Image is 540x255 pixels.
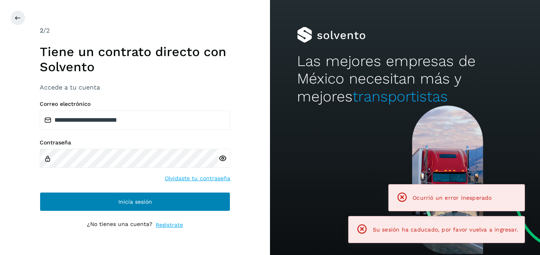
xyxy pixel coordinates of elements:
a: Olvidaste tu contraseña [165,174,230,183]
a: Regístrate [156,221,183,229]
h3: Accede a tu cuenta [40,84,230,91]
span: Su sesión ha caducado, por favor vuelva a ingresar. [373,226,518,233]
div: /2 [40,26,230,35]
label: Correo electrónico [40,101,230,107]
span: Ocurrió un error inesperado [413,195,492,201]
button: Inicia sesión [40,192,230,211]
h2: Las mejores empresas de México necesitan más y mejores [297,53,513,105]
span: transportistas [353,88,448,105]
p: ¿No tienes una cuenta? [87,221,152,229]
h1: Tiene un contrato directo con Solvento [40,44,230,75]
span: Inicia sesión [118,199,152,204]
span: 2 [40,27,43,34]
label: Contraseña [40,139,230,146]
